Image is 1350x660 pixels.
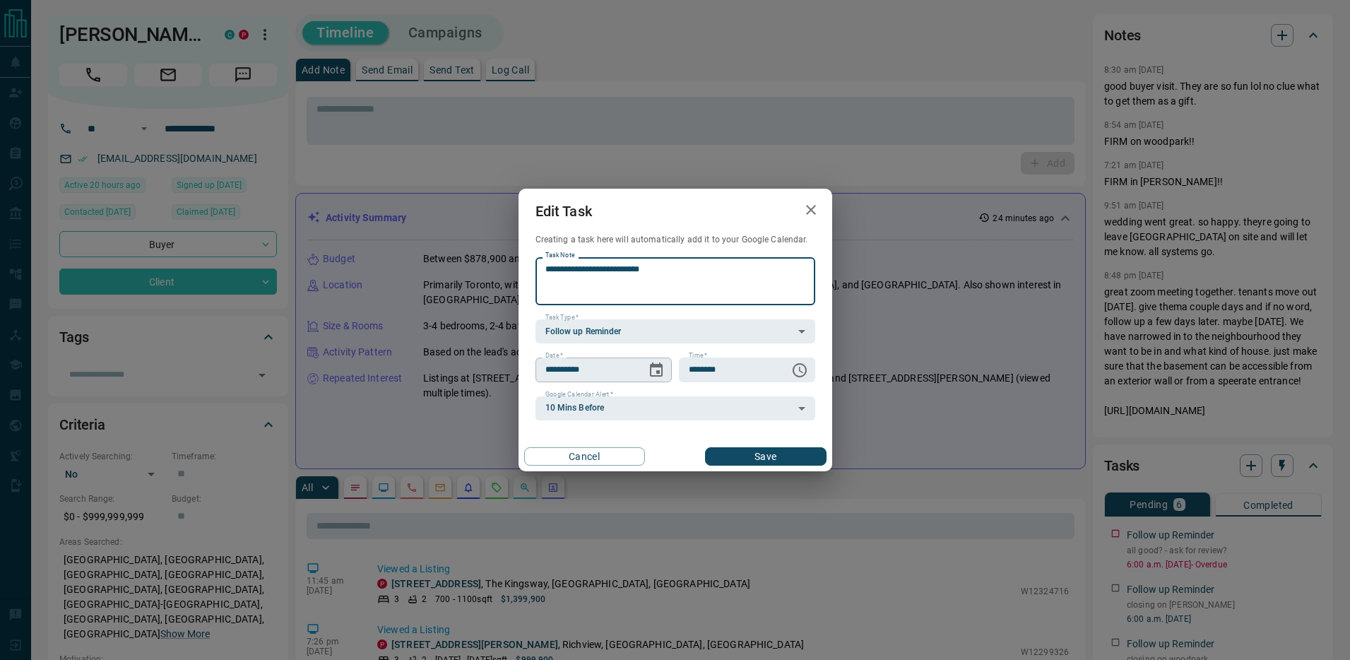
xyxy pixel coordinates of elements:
p: Creating a task here will automatically add it to your Google Calendar. [535,234,815,246]
div: 10 Mins Before [535,396,815,420]
button: Choose time, selected time is 6:00 AM [786,356,814,384]
label: Task Note [545,251,574,260]
label: Task Type [545,313,579,322]
label: Date [545,351,563,360]
label: Time [689,351,707,360]
button: Cancel [524,447,645,466]
h2: Edit Task [519,189,609,234]
button: Save [705,447,826,466]
div: Follow up Reminder [535,319,815,343]
button: Choose date, selected date is Aug 12, 2025 [642,356,670,384]
label: Google Calendar Alert [545,390,613,399]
